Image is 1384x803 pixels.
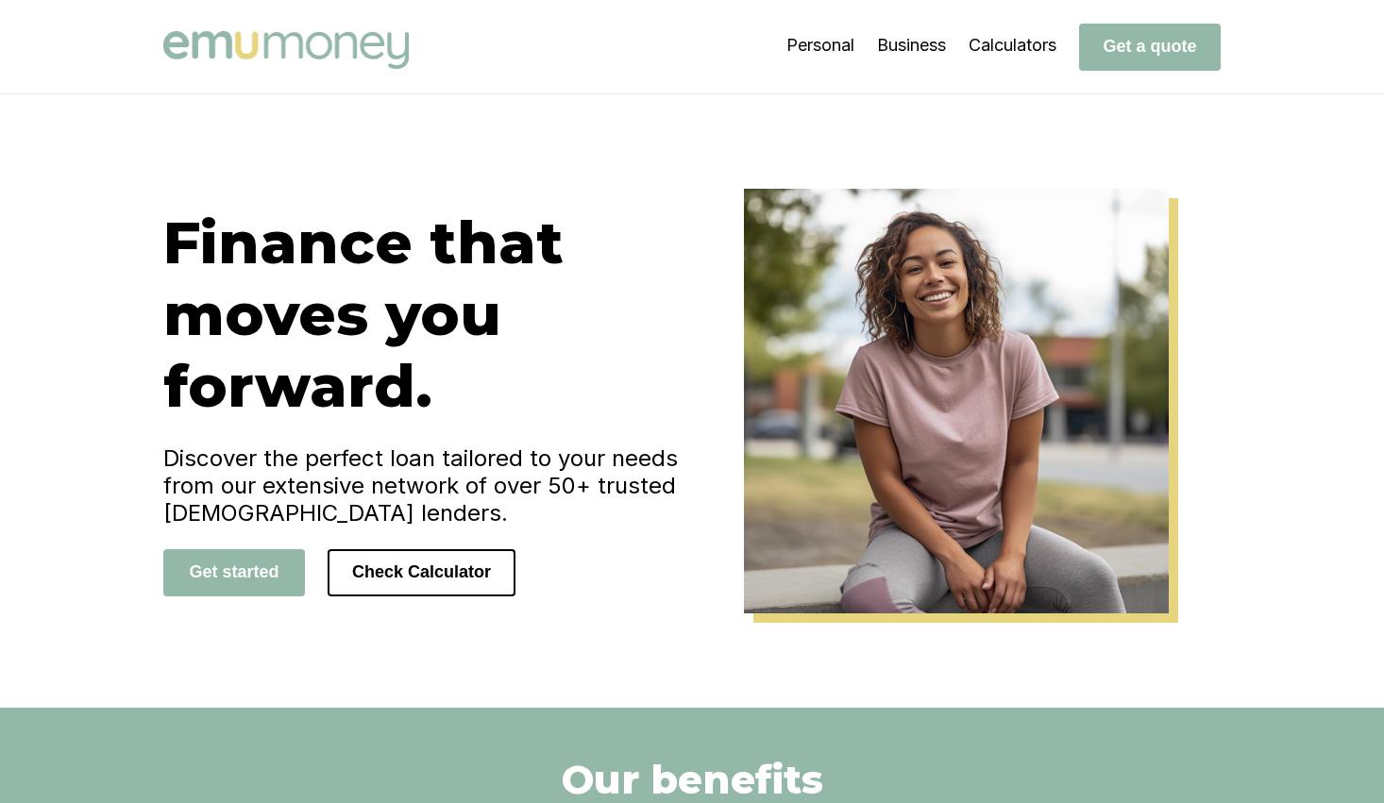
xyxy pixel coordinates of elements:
a: Get started [163,561,305,581]
button: Get started [163,549,305,596]
button: Check Calculator [328,549,515,596]
h4: Discover the perfect loan tailored to your needs from our extensive network of over 50+ trusted [... [163,444,692,527]
button: Get a quote [1079,24,1221,71]
h1: Finance that moves you forward. [163,207,692,422]
img: Emu Money logo [163,31,409,69]
a: Get a quote [1079,36,1221,56]
img: Emu Money Home [744,189,1169,613]
a: Check Calculator [328,561,515,581]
